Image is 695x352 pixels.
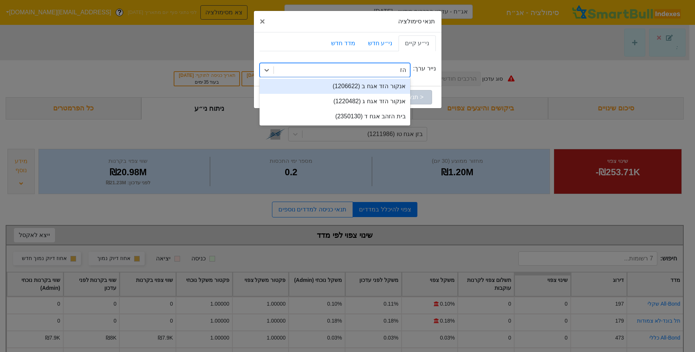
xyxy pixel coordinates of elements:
[325,35,361,51] a: מדד חדש
[362,35,399,51] a: ני״ע חדש
[260,79,410,94] div: אנקור הזד אגח ב (1206622)
[254,11,441,32] div: תנאי סימולציה
[260,16,265,26] span: ×
[260,94,410,109] div: אנקור הזד אגח ג (1220482)
[260,109,410,124] div: בית הזהב אגח ד (2350130)
[413,64,436,73] label: נייר ערך:
[399,35,435,51] a: ני״ע קיים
